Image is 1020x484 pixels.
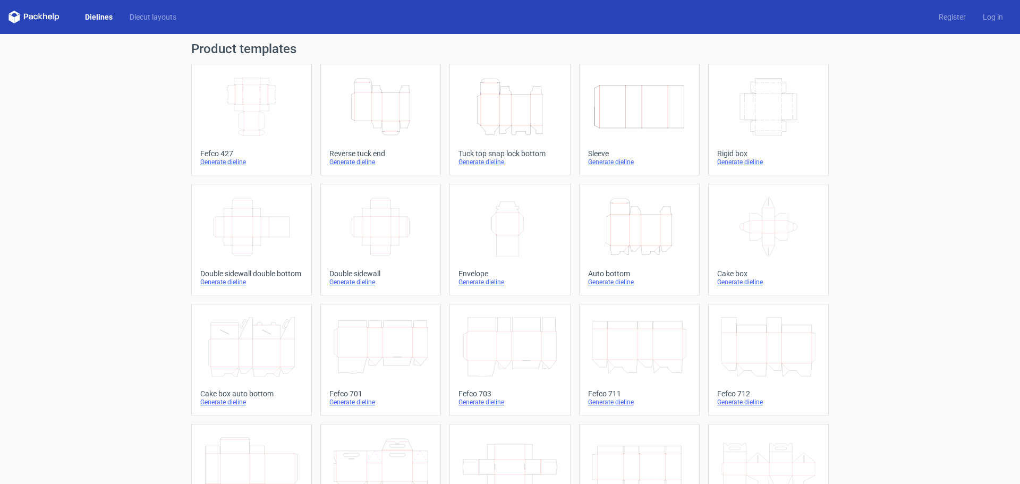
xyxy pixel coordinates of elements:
[449,64,570,175] a: Tuck top snap lock bottomGenerate dieline
[200,389,303,398] div: Cake box auto bottom
[930,12,974,22] a: Register
[320,64,441,175] a: Reverse tuck endGenerate dieline
[458,278,561,286] div: Generate dieline
[974,12,1011,22] a: Log in
[458,158,561,166] div: Generate dieline
[458,398,561,406] div: Generate dieline
[579,64,700,175] a: SleeveGenerate dieline
[708,184,829,295] a: Cake boxGenerate dieline
[708,304,829,415] a: Fefco 712Generate dieline
[579,304,700,415] a: Fefco 711Generate dieline
[200,278,303,286] div: Generate dieline
[200,398,303,406] div: Generate dieline
[329,278,432,286] div: Generate dieline
[588,389,691,398] div: Fefco 711
[329,398,432,406] div: Generate dieline
[200,158,303,166] div: Generate dieline
[449,304,570,415] a: Fefco 703Generate dieline
[717,398,820,406] div: Generate dieline
[329,269,432,278] div: Double sidewall
[579,184,700,295] a: Auto bottomGenerate dieline
[708,64,829,175] a: Rigid boxGenerate dieline
[320,304,441,415] a: Fefco 701Generate dieline
[717,149,820,158] div: Rigid box
[320,184,441,295] a: Double sidewallGenerate dieline
[717,389,820,398] div: Fefco 712
[76,12,121,22] a: Dielines
[717,158,820,166] div: Generate dieline
[588,269,691,278] div: Auto bottom
[329,389,432,398] div: Fefco 701
[449,184,570,295] a: EnvelopeGenerate dieline
[329,158,432,166] div: Generate dieline
[588,278,691,286] div: Generate dieline
[458,149,561,158] div: Tuck top snap lock bottom
[458,389,561,398] div: Fefco 703
[191,43,829,55] h1: Product templates
[200,149,303,158] div: Fefco 427
[191,304,312,415] a: Cake box auto bottomGenerate dieline
[588,158,691,166] div: Generate dieline
[588,149,691,158] div: Sleeve
[717,269,820,278] div: Cake box
[191,184,312,295] a: Double sidewall double bottomGenerate dieline
[588,398,691,406] div: Generate dieline
[458,269,561,278] div: Envelope
[200,269,303,278] div: Double sidewall double bottom
[191,64,312,175] a: Fefco 427Generate dieline
[329,149,432,158] div: Reverse tuck end
[717,278,820,286] div: Generate dieline
[121,12,185,22] a: Diecut layouts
